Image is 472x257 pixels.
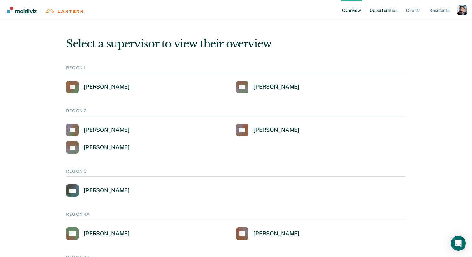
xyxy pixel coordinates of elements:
a: [PERSON_NAME] [236,227,299,240]
a: [PERSON_NAME] [236,81,299,93]
div: [PERSON_NAME] [84,187,130,194]
div: [PERSON_NAME] [84,83,130,91]
a: [PERSON_NAME] [66,124,130,136]
div: [PERSON_NAME] [84,126,130,134]
div: REGION 2 [66,108,406,116]
div: REGION 4A [66,212,406,220]
div: [PERSON_NAME] [253,83,299,91]
div: [PERSON_NAME] [253,126,299,134]
a: [PERSON_NAME] [66,227,130,240]
button: Profile dropdown button [457,5,467,15]
a: [PERSON_NAME] [66,81,130,93]
div: REGION 1 [66,65,406,73]
a: [PERSON_NAME] [236,124,299,136]
a: [PERSON_NAME] [66,141,130,154]
img: Lantern [45,9,83,13]
img: Recidiviz [7,7,37,13]
div: REGION 3 [66,169,406,177]
div: [PERSON_NAME] [84,144,130,151]
div: Open Intercom Messenger [451,236,466,251]
div: [PERSON_NAME] [253,230,299,237]
span: | [37,8,45,13]
div: Select a supervisor to view their overview [66,37,406,50]
a: [PERSON_NAME] [66,184,130,197]
div: [PERSON_NAME] [84,230,130,237]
